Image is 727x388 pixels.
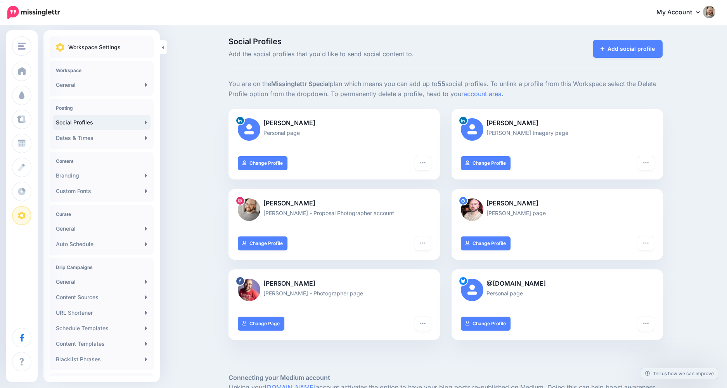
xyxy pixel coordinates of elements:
p: Personal page [238,128,431,137]
a: My Account [649,3,715,22]
a: Change Profile [461,156,511,170]
p: [PERSON_NAME] [238,198,431,209]
p: [PERSON_NAME] - Photographer page [238,289,431,298]
p: Personal page [461,289,654,298]
a: Tell us how we can improve [641,368,718,379]
a: account area [464,90,502,98]
p: [PERSON_NAME] [461,118,654,128]
span: Add the social profiles that you'd like to send social content to. [228,49,514,59]
img: AAcHTtcBCNpun1ljofrCfxvntSGaKB98Cg21hlB6M2CMCh6FLNZIs96-c-77424.png [461,198,483,221]
a: Change Page [238,317,285,331]
p: [PERSON_NAME] [238,118,431,128]
b: 55 [438,80,445,88]
img: user_default_image.png [461,118,483,141]
a: Change Profile [238,236,288,250]
a: Add social profile [593,40,663,58]
img: user_default_image.png [238,118,260,141]
p: [PERSON_NAME] [461,198,654,209]
a: Change Profile [461,317,511,331]
a: URL Shortener [53,305,151,321]
img: menu.png [18,43,26,50]
p: [PERSON_NAME] [238,279,431,289]
a: General [53,274,151,290]
h4: Workspace [56,67,147,73]
a: Custom Fonts [53,183,151,199]
h5: Connecting your Medium account [228,373,663,383]
a: Dates & Times [53,130,151,146]
p: @[DOMAIN_NAME] [461,279,654,289]
img: 293272096_733569317667790_8278646181461342538_n-bsa134236.jpg [238,279,260,301]
a: Schedule Templates [53,321,151,336]
a: Auto Schedule [53,236,151,252]
h4: Drip Campaigns [56,264,147,270]
span: Social Profiles [228,38,514,45]
a: Branding [53,168,151,183]
a: General [53,221,151,236]
a: Change Profile [238,156,288,170]
img: Missinglettr [7,6,60,19]
p: You are on the plan which means you can add up to social profiles. To unlink a profile from this ... [228,79,663,99]
img: settings.png [56,43,64,52]
h4: Posting [56,105,147,111]
img: user_default_image.png [461,279,483,301]
b: Missinglettr Special [271,80,330,88]
a: Content Sources [53,290,151,305]
a: General [53,77,151,93]
h4: Curate [56,211,147,217]
img: 367970769_252280834413667_3871055010744689418_n-bsa134239.jpg [238,198,260,221]
a: Content Templates [53,336,151,352]
a: Blacklist Phrases [53,352,151,367]
a: Social Profiles [53,115,151,130]
p: Workspace Settings [68,43,121,52]
p: [PERSON_NAME] - Proposal Photographer account [238,209,431,217]
p: [PERSON_NAME] page [461,209,654,217]
a: Change Profile [461,236,511,250]
h4: Content [56,158,147,164]
p: [PERSON_NAME] Imagery page [461,128,654,137]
